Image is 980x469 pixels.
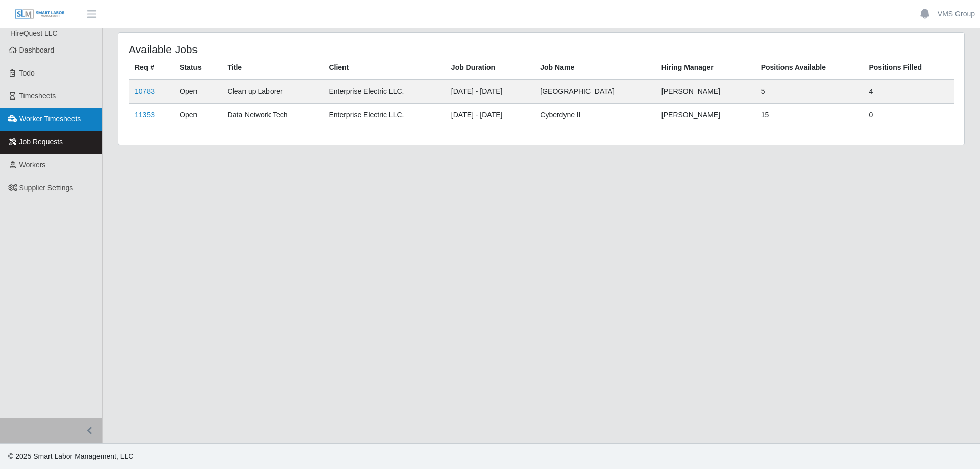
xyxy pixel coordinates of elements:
[14,9,65,20] img: SLM Logo
[10,29,58,37] span: HireQuest LLC
[445,56,534,80] th: Job Duration
[19,69,35,77] span: Todo
[19,115,81,123] span: Worker Timesheets
[222,104,323,127] td: Data Network Tech
[129,43,463,56] h4: Available Jobs
[655,80,755,104] td: [PERSON_NAME]
[755,80,863,104] td: 5
[755,56,863,80] th: Positions Available
[755,104,863,127] td: 15
[8,452,133,460] span: © 2025 Smart Labor Management, LLC
[129,56,174,80] th: Req #
[323,104,445,127] td: Enterprise Electric LLC.
[534,80,655,104] td: [GEOGRAPHIC_DATA]
[19,161,46,169] span: Workers
[655,104,755,127] td: [PERSON_NAME]
[863,56,954,80] th: Positions Filled
[222,56,323,80] th: Title
[135,87,155,95] a: 10783
[174,104,222,127] td: Open
[534,56,655,80] th: Job Name
[655,56,755,80] th: Hiring Manager
[445,104,534,127] td: [DATE] - [DATE]
[863,80,954,104] td: 4
[19,92,56,100] span: Timesheets
[222,80,323,104] td: Clean up Laborer
[534,104,655,127] td: Cyberdyne II
[19,46,55,54] span: Dashboard
[445,80,534,104] td: [DATE] - [DATE]
[19,138,63,146] span: Job Requests
[323,80,445,104] td: Enterprise Electric LLC.
[174,56,222,80] th: Status
[19,184,73,192] span: Supplier Settings
[863,104,954,127] td: 0
[938,9,975,19] a: VMS Group
[323,56,445,80] th: Client
[135,111,155,119] a: 11353
[174,80,222,104] td: Open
